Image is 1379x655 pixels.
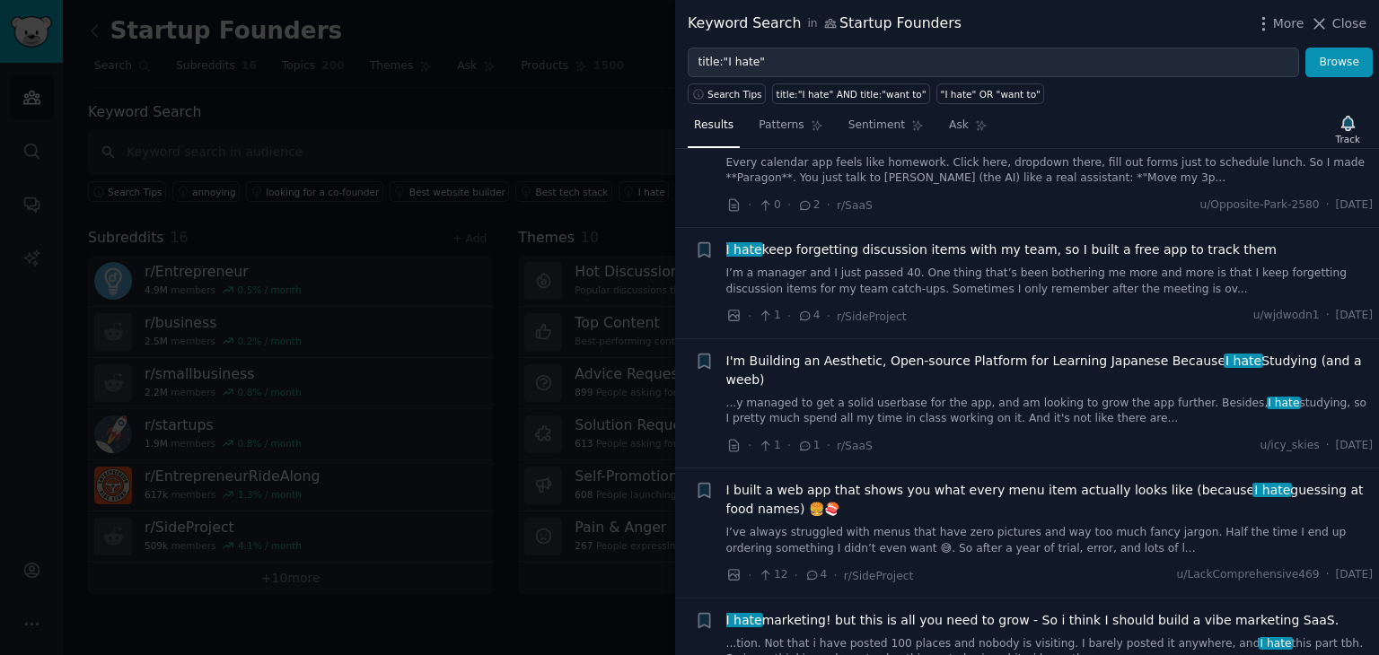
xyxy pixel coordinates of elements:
[726,611,1339,630] a: I hatemarketing! but this is all you need to grow - So i think I should build a vibe marketing SaaS.
[725,242,764,257] span: I hate
[726,352,1374,389] span: I'm Building an Aesthetic, Open-source Platform for Learning Japanese Because Studying (and a weeb)
[837,199,873,212] span: r/SaaS
[748,196,751,214] span: ·
[688,111,740,148] a: Results
[726,481,1374,519] a: I built a web app that shows you what every menu item actually looks like (becauseI hateguessing ...
[758,197,780,214] span: 0
[797,438,820,454] span: 1
[1336,308,1373,324] span: [DATE]
[752,111,829,148] a: Patterns
[1336,567,1373,583] span: [DATE]
[726,155,1374,187] a: Every calendar app feels like homework. Click here, dropdown there, fill out forms just to schedu...
[726,396,1374,427] a: ...y managed to get a solid userbase for the app, and am looking to grow the app further. Besides...
[726,266,1374,297] a: I’m a manager and I just passed 40. One thing that’s been bothering me more and more is that I ke...
[797,197,820,214] span: 2
[726,240,1277,259] span: keep forgetting discussion items with my team, so I built a free app to track them
[1332,14,1366,33] span: Close
[1305,48,1373,78] button: Browse
[748,307,751,326] span: ·
[1199,197,1319,214] span: u/Opposite-Park-2580
[772,83,930,104] a: title:"I hate" AND title:"want to"
[833,566,837,585] span: ·
[748,566,751,585] span: ·
[842,111,930,148] a: Sentiment
[726,611,1339,630] span: marketing! but this is all you need to grow - So i think I should build a vibe marketing SaaS.
[726,240,1277,259] a: I hatekeep forgetting discussion items with my team, so I built a free app to track them
[748,436,751,455] span: ·
[795,566,798,585] span: ·
[1224,354,1263,368] span: I hate
[1336,197,1373,214] span: [DATE]
[758,308,780,324] span: 1
[804,567,827,583] span: 4
[688,48,1299,78] input: Try a keyword related to your business
[1273,14,1304,33] span: More
[726,352,1374,389] a: I'm Building an Aesthetic, Open-source Platform for Learning Japanese BecauseI hateStudying (and ...
[694,118,733,134] span: Results
[1253,308,1320,324] span: u/wjdwodn1
[837,440,873,452] span: r/SaaS
[725,613,764,627] span: I hate
[1326,308,1330,324] span: ·
[807,16,817,32] span: in
[797,308,820,324] span: 4
[936,83,1044,104] a: "I hate" OR "want to"
[827,196,830,214] span: ·
[707,88,762,100] span: Search Tips
[941,88,1041,100] div: "I hate" OR "want to"
[1254,14,1304,33] button: More
[949,118,969,134] span: Ask
[1326,438,1330,454] span: ·
[1336,438,1373,454] span: [DATE]
[787,307,791,326] span: ·
[1260,438,1319,454] span: u/icy_skies
[777,88,927,100] div: title:"I hate" AND title:"want to"
[1336,133,1360,145] div: Track
[848,118,905,134] span: Sentiment
[1252,483,1292,497] span: I hate
[787,436,791,455] span: ·
[837,310,907,323] span: r/SideProject
[759,118,804,134] span: Patterns
[758,438,780,454] span: 1
[787,196,791,214] span: ·
[688,83,766,104] button: Search Tips
[726,525,1374,556] a: I’ve always struggled with menus that have zero pictures and way too much fancy jargon. Half the ...
[1259,637,1294,650] span: I hate
[1267,397,1302,409] span: I hate
[844,570,914,582] span: r/SideProject
[827,436,830,455] span: ·
[688,13,962,35] div: Keyword Search Startup Founders
[1330,110,1366,148] button: Track
[943,111,994,148] a: Ask
[1326,567,1330,583] span: ·
[726,481,1374,519] span: I built a web app that shows you what every menu item actually looks like (because guessing at fo...
[1177,567,1320,583] span: u/LackComprehensive469
[827,307,830,326] span: ·
[758,567,787,583] span: 12
[1310,14,1366,33] button: Close
[1326,197,1330,214] span: ·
